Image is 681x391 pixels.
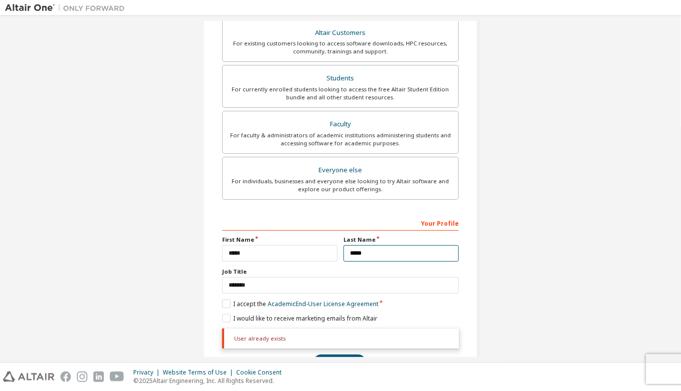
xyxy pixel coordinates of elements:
[229,177,452,193] div: For individuals, businesses and everyone else looking to try Altair software and explore our prod...
[229,163,452,177] div: Everyone else
[229,117,452,131] div: Faculty
[110,372,124,382] img: youtube.svg
[133,377,288,385] p: © 2025 Altair Engineering, Inc. All Rights Reserved.
[229,26,452,40] div: Altair Customers
[229,131,452,147] div: For faculty & administrators of academic institutions administering students and accessing softwa...
[222,236,338,244] label: First Name
[3,372,54,382] img: altair_logo.svg
[222,215,459,231] div: Your Profile
[222,329,459,349] div: User already exists
[222,314,377,323] label: I would like to receive marketing emails from Altair
[229,71,452,85] div: Students
[5,3,130,13] img: Altair One
[133,369,163,377] div: Privacy
[163,369,236,377] div: Website Terms of Use
[222,300,378,308] label: I accept the
[77,372,87,382] img: instagram.svg
[268,300,378,308] a: Academic End-User License Agreement
[229,39,452,55] div: For existing customers looking to access software downloads, HPC resources, community, trainings ...
[222,268,459,276] label: Job Title
[314,355,366,370] button: Next
[93,372,104,382] img: linkedin.svg
[229,85,452,101] div: For currently enrolled students looking to access the free Altair Student Edition bundle and all ...
[236,369,288,377] div: Cookie Consent
[60,372,71,382] img: facebook.svg
[343,236,459,244] label: Last Name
